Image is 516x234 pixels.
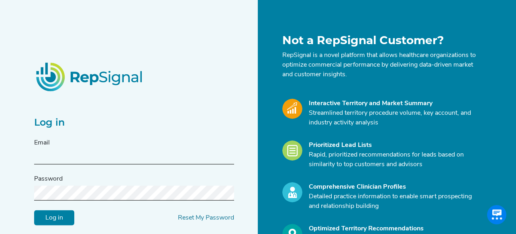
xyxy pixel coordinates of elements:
[309,224,477,234] div: Optimized Territory Recommendations
[282,182,302,202] img: Profile_Icon.739e2aba.svg
[34,117,234,128] h2: Log in
[309,150,477,169] p: Rapid, prioritized recommendations for leads based on similarity to top customers and advisors
[34,210,74,226] input: Log in
[309,140,477,150] div: Prioritized Lead Lists
[34,174,63,184] label: Password
[309,182,477,192] div: Comprehensive Clinician Profiles
[282,34,477,47] h1: Not a RepSignal Customer?
[309,99,477,108] div: Interactive Territory and Market Summary
[282,99,302,119] img: Market_Icon.a700a4ad.svg
[34,138,50,148] label: Email
[178,215,234,221] a: Reset My Password
[309,192,477,211] p: Detailed practice information to enable smart prospecting and relationship building
[282,51,477,79] p: RepSignal is a novel platform that allows healthcare organizations to optimize commercial perform...
[282,140,302,161] img: Leads_Icon.28e8c528.svg
[26,53,154,101] img: RepSignalLogo.20539ed3.png
[309,108,477,128] p: Streamlined territory procedure volume, key account, and industry activity analysis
